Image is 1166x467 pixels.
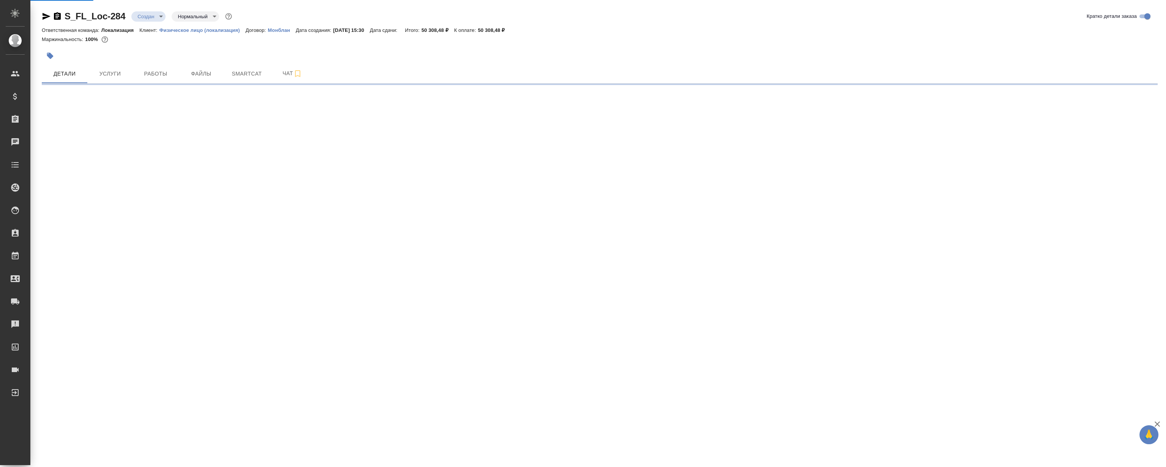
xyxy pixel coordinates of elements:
[229,69,265,79] span: Smartcat
[42,27,101,33] p: Ответственная команда:
[478,27,511,33] p: 50 308,48 ₽
[131,11,166,22] div: Создан
[454,27,478,33] p: К оплате:
[53,12,62,21] button: Скопировать ссылку
[172,11,219,22] div: Создан
[296,27,333,33] p: Дата создания:
[175,13,210,20] button: Нормальный
[421,27,454,33] p: 50 308,48 ₽
[405,27,421,33] p: Итого:
[65,11,125,21] a: S_FL_Loc-284
[42,36,85,42] p: Маржинальность:
[42,47,58,64] button: Добавить тэг
[183,69,219,79] span: Файлы
[139,27,159,33] p: Клиент:
[224,11,234,21] button: Доп статусы указывают на важность/срочность заказа
[159,27,246,33] a: Физическое лицо (локализация)
[274,69,311,78] span: Чат
[85,36,100,42] p: 100%
[268,27,296,33] a: Монблан
[101,27,140,33] p: Локализация
[333,27,370,33] p: [DATE] 15:30
[246,27,268,33] p: Договор:
[1139,425,1158,444] button: 🙏
[370,27,399,33] p: Дата сдачи:
[100,35,110,44] button: 0.00 RUB;
[1142,427,1155,443] span: 🙏
[137,69,174,79] span: Работы
[46,69,83,79] span: Детали
[293,69,302,78] svg: Подписаться
[1087,13,1137,20] span: Кратко детали заказа
[92,69,128,79] span: Услуги
[42,12,51,21] button: Скопировать ссылку для ЯМессенджера
[135,13,156,20] button: Создан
